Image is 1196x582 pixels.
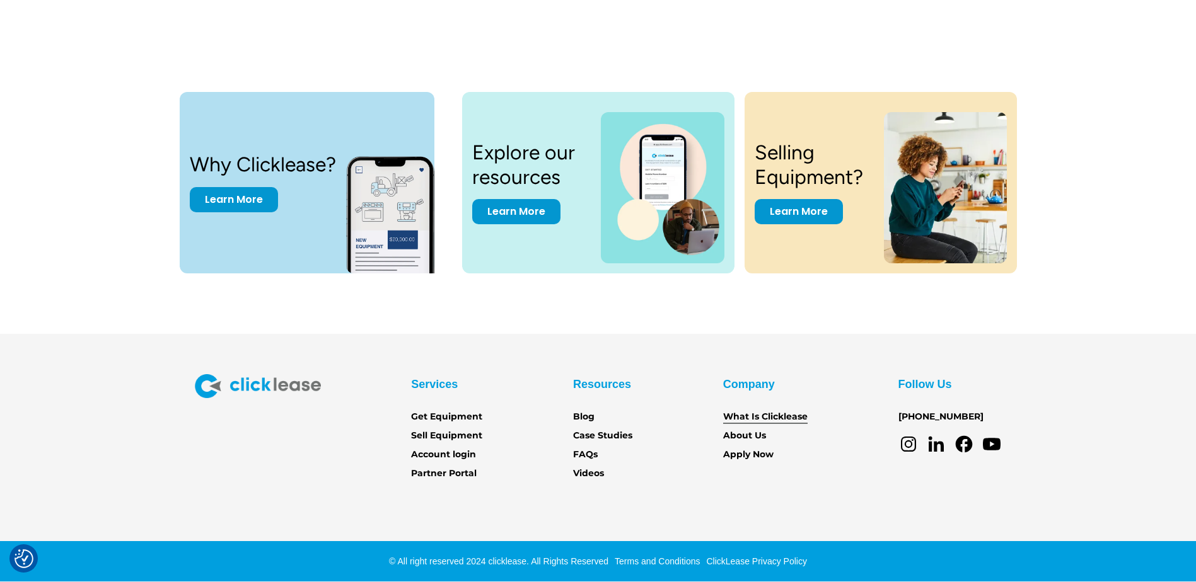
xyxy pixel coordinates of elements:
[723,448,774,462] a: Apply Now
[573,448,598,462] a: FAQs
[472,140,586,189] h3: Explore our resources
[573,374,631,394] div: Resources
[190,187,278,212] a: Learn More
[411,448,476,462] a: Account login
[612,556,700,566] a: Terms and Conditions
[389,555,608,568] div: © All right reserved 2024 clicklease. All Rights Reserved
[411,374,458,394] div: Services
[15,549,33,568] button: Consent Preferences
[190,152,336,176] h3: Why Clicklease?
[723,374,775,394] div: Company
[15,549,33,568] img: Revisit consent button
[573,467,604,481] a: Videos
[195,374,321,398] img: Clicklease logo
[884,112,1006,263] img: a woman sitting on a stool looking at her cell phone
[411,410,482,424] a: Get Equipment
[898,410,984,424] a: [PHONE_NUMBER]
[573,429,632,443] a: Case Studies
[898,374,952,394] div: Follow Us
[755,199,843,224] a: Learn More
[723,429,766,443] a: About Us
[755,140,869,189] h3: Selling Equipment?
[346,142,457,273] img: New equipment quote on the screen of a smart phone
[411,429,482,443] a: Sell Equipment
[472,199,560,224] a: Learn More
[723,410,808,424] a: What Is Clicklease
[601,112,724,263] img: a photo of a man on a laptop and a cell phone
[411,467,477,481] a: Partner Portal
[573,410,595,424] a: Blog
[703,556,807,566] a: ClickLease Privacy Policy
